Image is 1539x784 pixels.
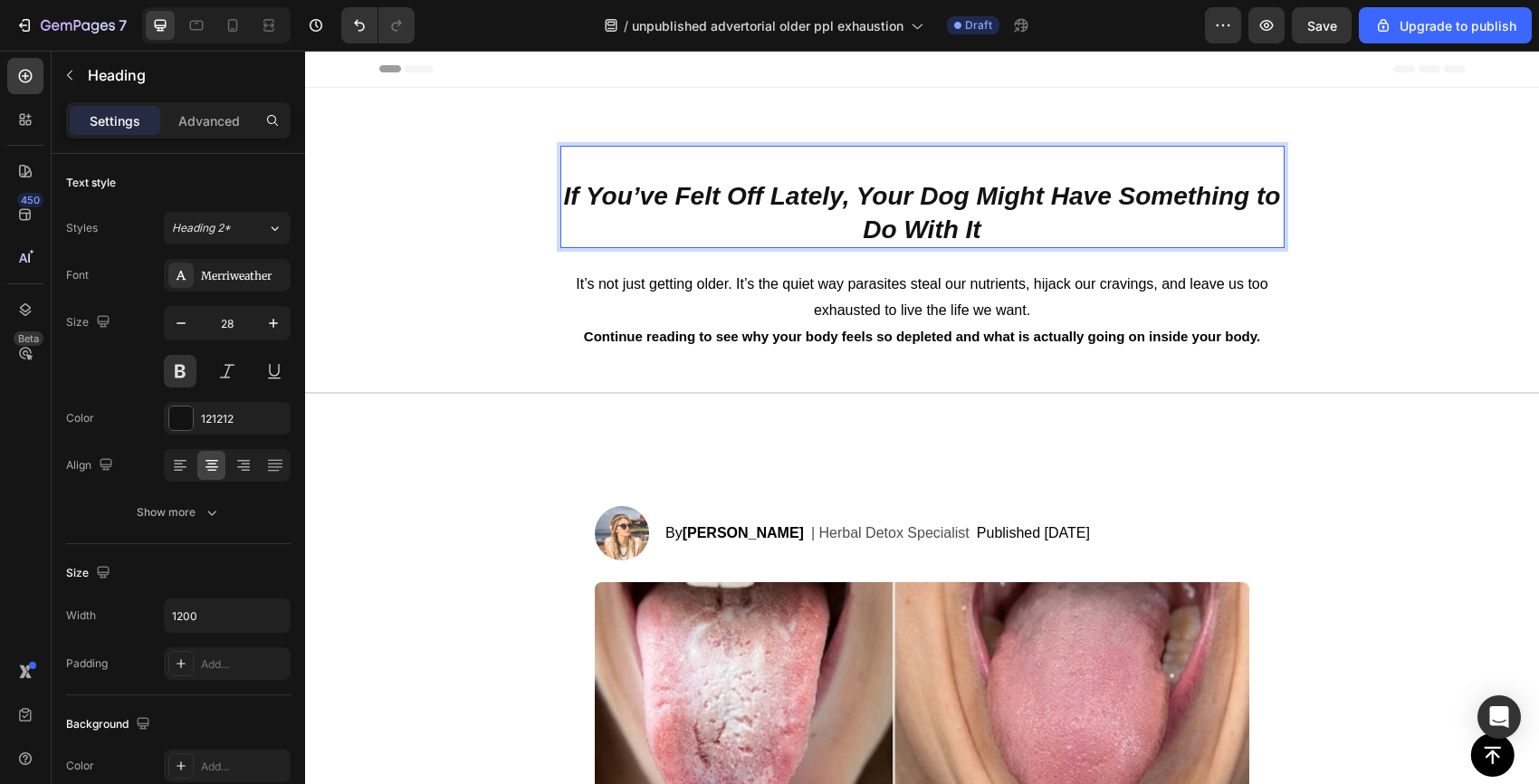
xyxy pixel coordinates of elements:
[1307,18,1337,33] span: Save
[201,759,286,775] div: Add...
[378,474,499,490] strong: [PERSON_NAME]
[172,220,231,236] span: Heading 2*
[164,212,291,244] button: Heading 2*
[1477,695,1521,739] div: Open Intercom Messenger
[624,16,628,35] span: /
[360,472,499,493] p: By
[66,496,291,529] button: Show more
[66,454,117,478] div: Align
[66,607,96,624] div: Width
[165,599,290,632] input: Auto
[66,655,108,672] div: Padding
[1292,7,1352,43] button: Save
[66,220,98,236] div: Styles
[119,14,127,36] p: 7
[201,411,286,427] div: 121212
[965,17,992,33] span: Draft
[341,7,415,43] div: Undo/Redo
[305,51,1539,784] iframe: Design area
[1374,16,1516,35] div: Upgrade to publish
[632,16,903,35] span: unpublished advertorial older ppl exhaustion
[66,410,94,426] div: Color
[66,267,89,283] div: Font
[178,111,240,130] p: Advanced
[201,268,286,284] div: Merriweather
[506,472,664,493] p: | Herbal Detox Specialist
[7,7,135,43] button: 7
[88,64,283,86] p: Heading
[66,561,114,586] div: Size
[17,193,43,207] div: 450
[66,175,116,191] div: Text style
[137,503,221,521] div: Show more
[90,111,140,130] p: Settings
[1359,7,1532,43] button: Upgrade to publish
[201,656,286,673] div: Add...
[672,472,785,493] p: Published [DATE]
[66,712,154,737] div: Background
[14,331,43,346] div: Beta
[290,531,944,766] img: gempages_585626741985247927-c1aa0f32-54bc-4fc2-80e5-689a2fab6448.webp
[66,311,114,335] div: Size
[66,758,94,774] div: Color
